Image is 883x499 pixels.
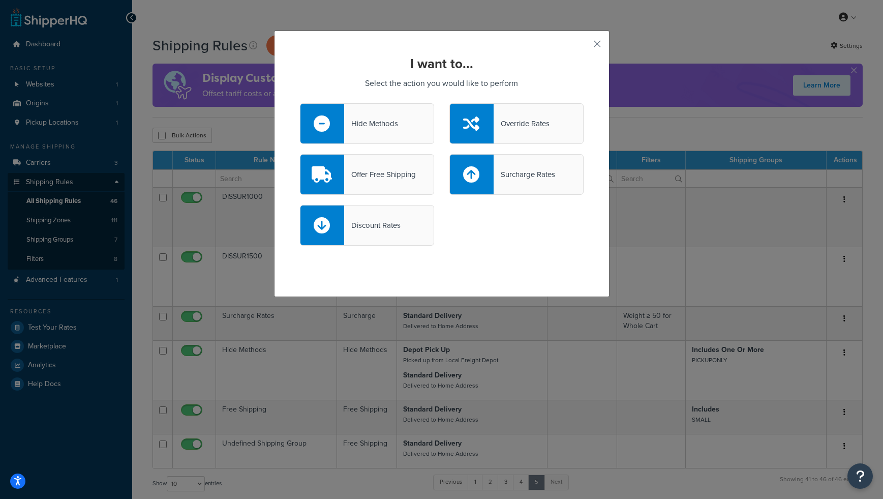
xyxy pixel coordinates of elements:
[494,116,550,131] div: Override Rates
[847,463,873,489] button: Open Resource Center
[344,218,401,232] div: Discount Rates
[300,76,584,91] p: Select the action you would like to perform
[344,167,416,182] div: Offer Free Shipping
[344,116,398,131] div: Hide Methods
[410,54,473,73] strong: I want to...
[494,167,555,182] div: Surcharge Rates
